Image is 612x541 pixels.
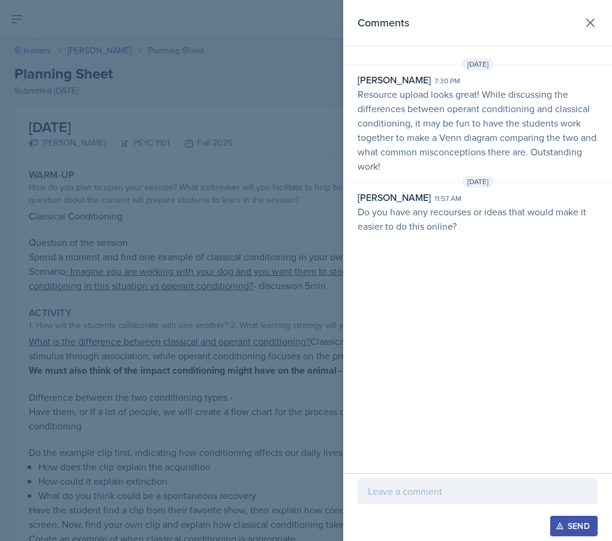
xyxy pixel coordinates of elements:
span: [DATE] [462,176,494,188]
div: [PERSON_NAME] [358,73,431,87]
p: Do you have any recourses or ideas that would make it easier to do this online? [358,205,598,233]
div: 7:30 pm [434,76,460,86]
h2: Comments [358,14,409,31]
div: 11:57 am [434,193,461,204]
div: [PERSON_NAME] [358,190,431,205]
span: [DATE] [462,58,494,70]
button: Send [550,516,598,536]
div: Send [558,521,590,531]
p: Resource upload looks great! While discussing the differences between operant conditioning and cl... [358,87,598,173]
